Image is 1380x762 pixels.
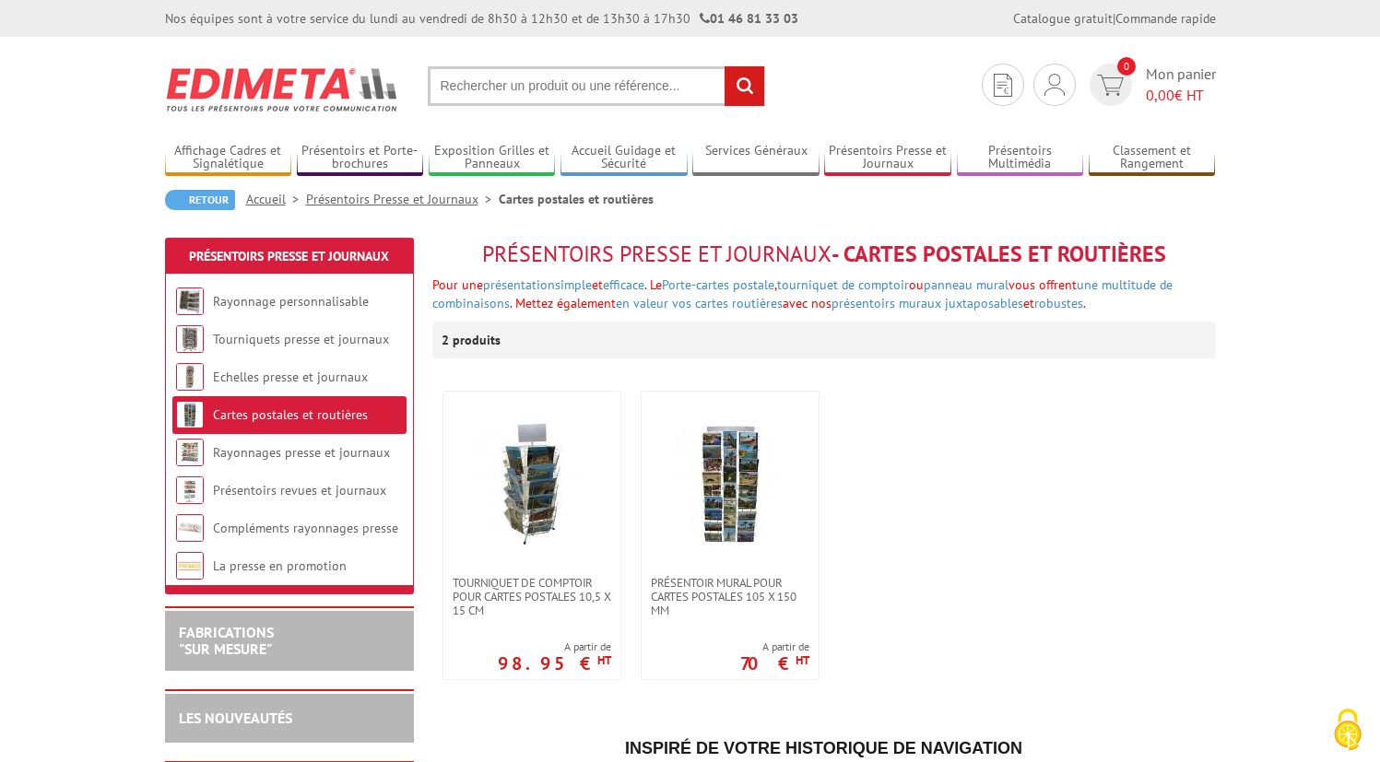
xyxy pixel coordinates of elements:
[176,401,204,428] img: Cartes postales et routières
[832,295,895,311] a: présentoirs
[442,322,511,358] p: 2 produits
[165,143,292,173] a: Affichage Cadres et Signalétique
[429,143,556,173] a: Exposition Grilles et Panneaux
[432,276,1173,311] a: une multitude de combinaisons
[672,295,783,311] a: vos cartes routières
[777,276,909,293] a: tourniquet de comptoir
[651,576,809,617] span: Présentoir mural pour cartes postales 105 x 150 mm
[176,439,204,466] img: Rayonnages presse et journaux
[213,482,386,498] a: Présentoirs revues et journaux
[725,66,764,106] input: rechercher
[616,295,668,311] a: en valeur
[1044,74,1065,96] img: devis rapide
[176,552,204,580] img: La presse en promotion
[213,406,368,423] a: Cartes postales et routières
[924,276,1008,293] a: panneau mural
[666,419,795,548] img: Présentoir mural pour cartes postales 105 x 150 mm
[453,576,611,617] span: Tourniquet de comptoir pour cartes postales 10,5 x 15 cm
[824,143,951,173] a: Présentoirs Presse et Journaux
[1146,86,1174,104] span: 0,00
[945,295,1023,311] a: juxtaposables
[774,276,777,293] span: ,
[555,276,662,293] font: et . Le
[597,652,611,668] sup: HT
[1117,57,1136,76] span: 0
[165,55,400,123] img: Edimeta
[482,240,832,268] span: Présentoirs Presse et Journaux
[740,658,809,669] p: 70 €
[498,639,611,654] span: A partir de
[957,143,1084,173] a: Présentoirs Multimédia
[899,295,941,311] a: muraux
[213,557,347,574] a: La presse en promotion
[603,276,644,293] a: efficace
[1013,9,1216,28] div: |
[1089,143,1216,173] a: Classement et Rangement
[297,143,424,173] a: Présentoirs et Porte-brochures
[176,363,204,391] img: Echelles presse et journaux
[515,295,832,311] span: Mettez également avec nos
[176,476,204,504] img: Présentoirs revues et journaux
[1146,85,1216,106] span: € HT
[213,293,369,310] a: Rayonnage personnalisable
[1115,10,1216,27] a: Commande rapide
[165,9,798,28] div: Nos équipes sont à votre service du lundi au vendredi de 8h30 à 12h30 et de 13h30 à 17h30
[740,639,809,654] span: A partir de
[700,10,798,27] strong: 01 46 81 33 03
[213,444,390,461] a: Rayonnages presse et journaux
[428,66,765,106] input: Rechercher un produit ou une référence...
[165,190,235,210] a: Retour
[213,369,368,385] a: Echelles presse et journaux
[1085,64,1216,106] a: devis rapide 0 Mon panier 0,00€ HT
[1023,295,1086,311] font: et
[796,652,809,668] sup: HT
[213,520,398,536] a: Compléments rayonnages presse
[994,74,1012,97] img: devis rapide
[189,248,389,264] a: Présentoirs Presse et Journaux
[692,143,820,173] a: Services Généraux
[642,576,819,617] a: Présentoir mural pour cartes postales 105 x 150 mm
[555,276,592,293] a: simple
[1146,64,1216,106] span: Mon panier
[1315,699,1380,762] button: Cookies (fenêtre modale)
[483,276,555,293] a: présentation
[306,191,499,207] a: Présentoirs Presse et Journaux
[246,191,306,207] a: Accueil
[176,287,204,315] img: Rayonnage personnalisable
[1034,295,1083,311] a: robustes
[1097,75,1124,96] img: devis rapide
[625,739,1022,757] span: Inspiré de votre historique de navigation
[1325,707,1371,753] img: Cookies (fenêtre modale)
[499,190,654,208] li: Cartes postales et routières
[443,576,620,617] a: Tourniquet de comptoir pour cartes postales 10,5 x 15 cm
[179,623,274,658] a: FABRICATIONS"Sur Mesure"
[1013,10,1113,27] a: Catalogue gratuit
[213,331,389,347] a: Tourniquets presse et journaux
[498,658,611,669] p: 98.95 €
[560,143,688,173] a: Accueil Guidage et Sécurité
[432,276,1173,311] span: ou vous offrent .
[432,276,662,293] span: Pour une
[467,419,596,548] img: Tourniquet de comptoir pour cartes postales 10,5 x 15 cm
[1083,295,1086,311] font: .
[432,242,1216,266] h1: - Cartes postales et routières
[176,325,204,353] img: Tourniquets presse et journaux
[662,276,774,293] a: Porte-cartes postale
[176,514,204,542] img: Compléments rayonnages presse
